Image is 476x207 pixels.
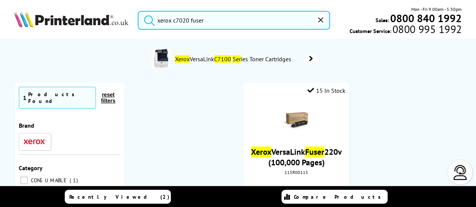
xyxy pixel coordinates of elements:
b: 0800 840 1992 [390,11,462,25]
mark: Xerox [251,147,271,157]
span: Compare Products [294,193,385,200]
img: C7120V_DN-conspage.jpg [152,49,170,68]
mark: Xerox [175,55,190,63]
a: 0800 840 1992 [389,15,462,22]
img: Xerox [24,139,46,144]
div: Products Found [28,91,92,104]
img: Printerland Logo [14,11,128,27]
a: Recently Viewed (2) [65,190,171,204]
span: Sales: [376,17,389,24]
span: 0800 995 1992 [391,26,462,33]
span: Customer Service: [350,26,462,35]
span: Brand [19,122,34,129]
mark: Ser [233,55,241,63]
img: Xerox-115R001-Fuser-Small.gif [283,107,310,134]
input: CONSUMABLE 1 [20,177,28,184]
span: 1 [23,94,26,101]
div: 115R00115 [249,169,344,175]
a: Printerland Logo [14,11,128,29]
span: Recently Viewed (2) [69,193,170,200]
img: user-headset-light.svg [453,165,468,180]
span: Category [19,164,43,172]
a: XeroxVersaLinkFuser220v (100,000 Pages) [251,147,342,168]
mark: C7100 [214,55,231,63]
span: Mon - Fri 9:00am - 5:30pm [411,6,462,13]
mark: Fuser [305,147,324,157]
span: CONSUMABLE [29,177,69,184]
a: Compare Products [281,190,388,204]
span: 1 [70,177,80,184]
span: VersaLink ies Toner Cartridges [174,55,294,63]
div: 15 In Stock [307,87,345,94]
input: Se [138,11,330,30]
a: XeroxVersaLinkC7100 Series Toner Cartridges [174,49,317,69]
button: reset filters [96,91,120,104]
